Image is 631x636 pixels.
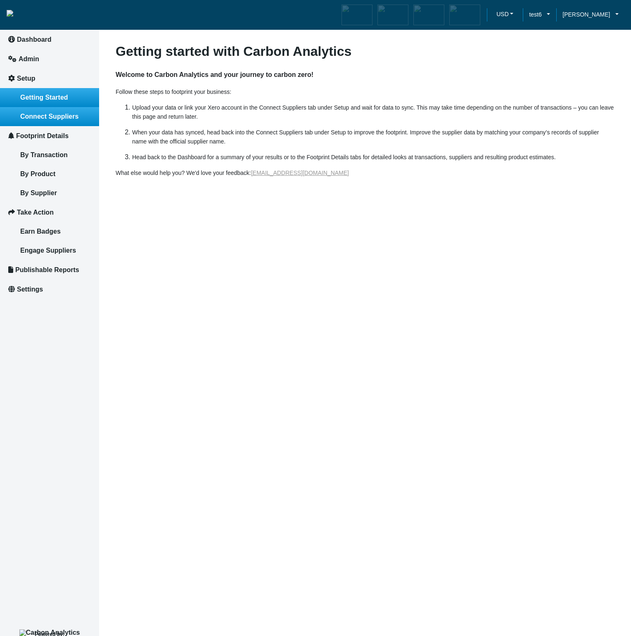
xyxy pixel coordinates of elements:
img: carbon-aware-enabled.png [342,5,372,25]
input: Enter your last name [11,77,151,95]
span: test6 [529,10,541,19]
div: Carbon Advocate [448,3,482,27]
img: carbon-offsetter-enabled.png [413,5,444,25]
p: When your data has synced, head back into the Connect Suppliers tab under Setup to improve the fo... [132,128,614,146]
h3: Getting started with Carbon Analytics [116,43,614,59]
img: Carbon Analytics [19,629,80,636]
a: USDUSD [487,8,523,22]
span: Getting Started [20,94,68,101]
span: [PERSON_NAME] [562,10,610,19]
img: insight-logo-2.png [7,10,13,17]
textarea: Type your message and hit 'Enter' [11,125,151,248]
span: By Product [20,170,55,177]
a: [EMAIL_ADDRESS][DOMAIN_NAME] [251,170,349,176]
h4: Welcome to Carbon Analytics and your journey to carbon zero! [116,62,614,87]
p: Follow these steps to footprint your business: [116,87,614,96]
span: Publishable Reports [15,266,79,273]
span: By Transaction [20,151,68,158]
span: Dashboard [17,36,52,43]
div: Carbon Offsetter [412,3,446,27]
div: Navigation go back [9,45,21,58]
span: Take Action [17,209,54,216]
div: Minimize live chat window [135,4,155,24]
p: Upload your data or link your Xero account in the Connect Suppliers tab under Setup and wait for ... [132,103,614,121]
div: Chat with us now [55,46,151,57]
span: Footprint Details [16,132,69,139]
p: Head back to the Dashboard for a summary of your results or to the Footprint Details tabs for det... [132,153,614,162]
span: Engage Suppliers [20,247,76,254]
span: Connect Suppliers [20,113,78,120]
span: Setup [17,75,35,82]
span: Admin [19,55,39,62]
img: carbon-advocate-enabled.png [449,5,480,25]
a: test6 [523,10,556,19]
p: What else would help you? We'd love your feedback: [116,168,614,177]
span: Settings [17,286,43,293]
div: Carbon Aware [340,3,374,27]
input: Enter your email address [11,101,151,119]
em: Start Chat [112,255,150,266]
div: Carbon Efficient [376,3,410,27]
span: By Supplier [20,189,57,196]
img: carbon-efficient-enabled.png [377,5,408,25]
button: USD [493,8,517,20]
a: [PERSON_NAME] [556,10,625,19]
span: Earn Badges [20,228,61,235]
